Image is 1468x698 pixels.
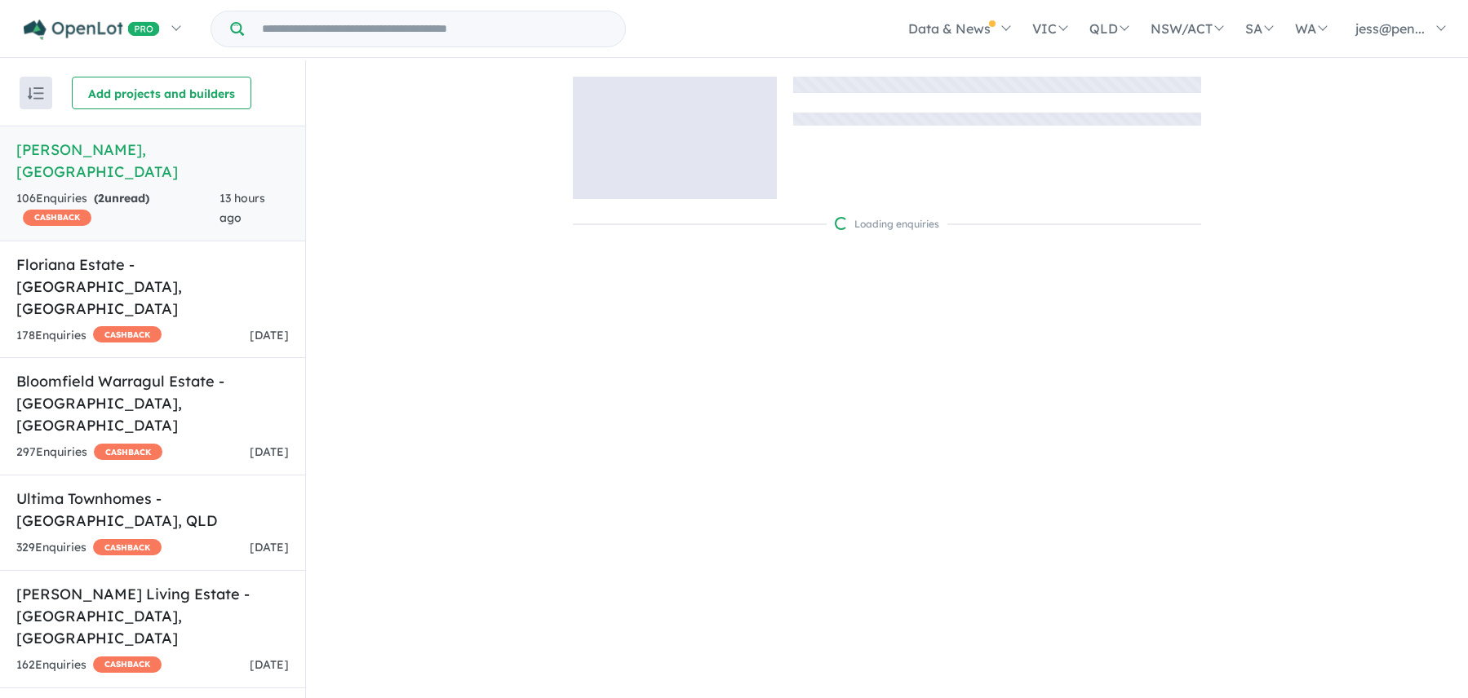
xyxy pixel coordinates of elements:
span: [DATE] [250,540,289,554]
div: 162 Enquir ies [16,656,162,675]
span: jess@pen... [1355,20,1425,37]
span: [DATE] [250,657,289,672]
span: 2 [98,191,104,205]
span: CASHBACK [94,444,162,460]
div: 297 Enquir ies [16,443,162,462]
img: Openlot PRO Logo White [24,20,160,40]
span: CASHBACK [93,326,162,342]
h5: Ultima Townhomes - [GEOGRAPHIC_DATA] , QLD [16,488,289,532]
strong: ( unread) [94,191,149,205]
div: 178 Enquir ies [16,326,162,346]
button: Add projects and builders [72,77,251,109]
span: 13 hours ago [220,191,265,225]
h5: [PERSON_NAME] Living Estate - [GEOGRAPHIC_DATA] , [GEOGRAPHIC_DATA] [16,583,289,649]
span: [DATE] [250,444,289,459]
img: sort.svg [28,87,44,99]
div: 329 Enquir ies [16,538,162,558]
h5: [PERSON_NAME] , [GEOGRAPHIC_DATA] [16,139,289,183]
span: [DATE] [250,328,289,342]
h5: Bloomfield Warragul Estate - [GEOGRAPHIC_DATA] , [GEOGRAPHIC_DATA] [16,370,289,436]
div: 106 Enquir ies [16,189,220,228]
h5: Floriana Estate - [GEOGRAPHIC_DATA] , [GEOGRAPHIC_DATA] [16,254,289,320]
span: CASHBACK [23,210,91,226]
input: Try estate name, suburb, builder or developer [247,11,622,46]
span: CASHBACK [93,539,162,555]
span: CASHBACK [93,656,162,673]
div: Loading enquiries [835,216,939,232]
